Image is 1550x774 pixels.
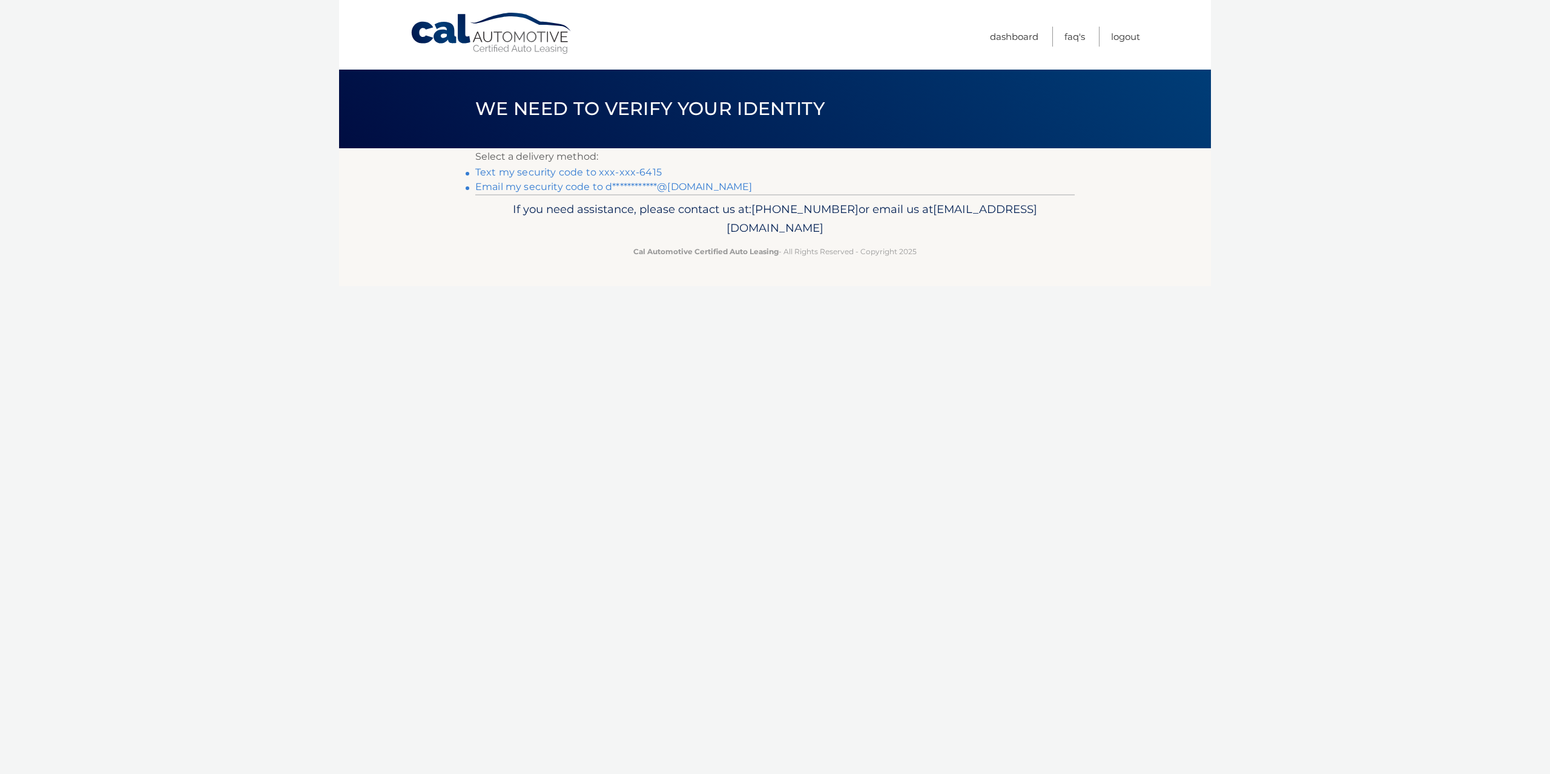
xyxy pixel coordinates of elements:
[475,97,825,120] span: We need to verify your identity
[483,200,1067,238] p: If you need assistance, please contact us at: or email us at
[633,247,779,256] strong: Cal Automotive Certified Auto Leasing
[410,12,573,55] a: Cal Automotive
[475,148,1075,165] p: Select a delivery method:
[751,202,859,216] span: [PHONE_NUMBER]
[1111,27,1140,47] a: Logout
[483,245,1067,258] p: - All Rights Reserved - Copyright 2025
[1064,27,1085,47] a: FAQ's
[990,27,1038,47] a: Dashboard
[475,166,662,178] a: Text my security code to xxx-xxx-6415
